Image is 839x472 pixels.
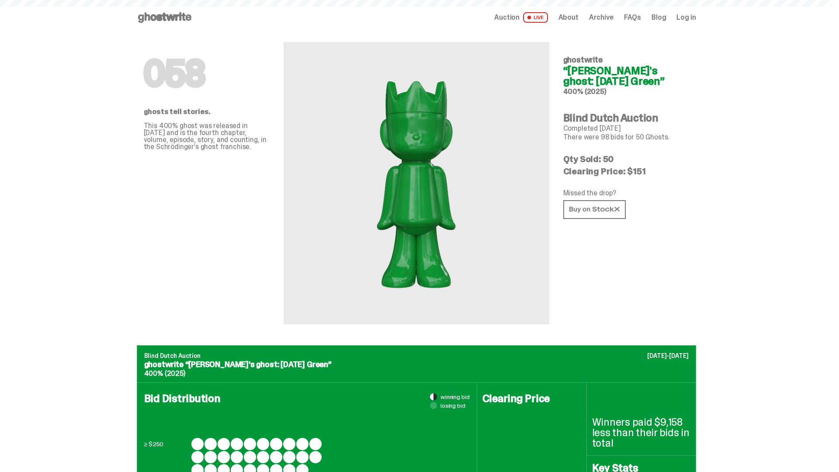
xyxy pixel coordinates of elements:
p: ghostwrite “[PERSON_NAME]'s ghost: [DATE] Green” [144,361,689,368]
span: 400% (2025) [563,87,607,96]
h4: “[PERSON_NAME]'s ghost: [DATE] Green” [563,66,689,87]
p: Completed [DATE] [563,125,689,132]
p: Clearing Price: $151 [563,167,689,176]
span: ghostwrite [563,55,603,65]
span: winning bid [440,394,469,400]
a: Blog [652,14,666,21]
img: ghostwrite&ldquo;Schrödinger's ghost: Sunday Green&rdquo; [320,63,513,303]
p: Blind Dutch Auction [144,353,689,359]
a: Auction LIVE [494,12,548,23]
p: There were 98 bids for 50 Ghosts. [563,134,689,141]
a: Log in [676,14,696,21]
p: This 400% ghost was released in [DATE] and is the fourth chapter, volume, episode, story, and cou... [144,122,270,150]
p: Missed the drop? [563,190,689,197]
a: Archive [589,14,614,21]
p: [DATE]-[DATE] [647,353,688,359]
span: losing bid [440,403,465,409]
p: Qty Sold: 50 [563,155,689,163]
p: Winners paid $9,158 less than their bids in total [592,417,690,448]
h4: Blind Dutch Auction [563,113,689,123]
h1: 058 [144,56,270,91]
p: ghosts tell stories. [144,108,270,115]
h4: Clearing Price [482,393,581,404]
span: LIVE [523,12,548,23]
a: FAQs [624,14,641,21]
span: 400% (2025) [144,369,185,378]
h4: Bid Distribution [144,393,470,432]
span: Auction [494,14,520,21]
a: About [558,14,579,21]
